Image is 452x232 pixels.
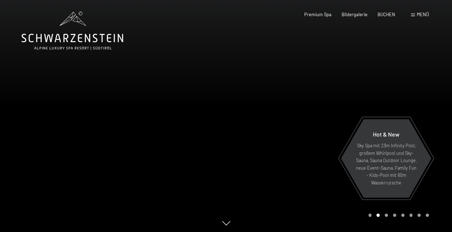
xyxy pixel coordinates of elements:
[417,12,429,17] span: Menü
[369,214,372,217] div: Carousel Page 1
[426,214,429,217] div: Carousel Page 8
[401,214,405,217] div: Carousel Page 5
[373,131,400,138] span: Hot & New
[304,12,332,17] a: Premium Spa
[410,214,413,217] div: Carousel Page 6
[376,214,380,217] div: Carousel Page 2 (Current Slide)
[378,12,395,17] a: BUCHEN
[385,214,388,217] div: Carousel Page 3
[366,214,429,217] div: Carousel Pagination
[341,119,432,198] a: Hot & New Sky Spa mit 23m Infinity Pool, großem Whirlpool und Sky-Sauna, Sauna Outdoor Lounge, ne...
[355,142,417,186] p: Sky Spa mit 23m Infinity Pool, großem Whirlpool und Sky-Sauna, Sauna Outdoor Lounge, neue Event-S...
[393,214,396,217] div: Carousel Page 4
[342,12,367,17] a: Bildergalerie
[417,214,421,217] div: Carousel Page 7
